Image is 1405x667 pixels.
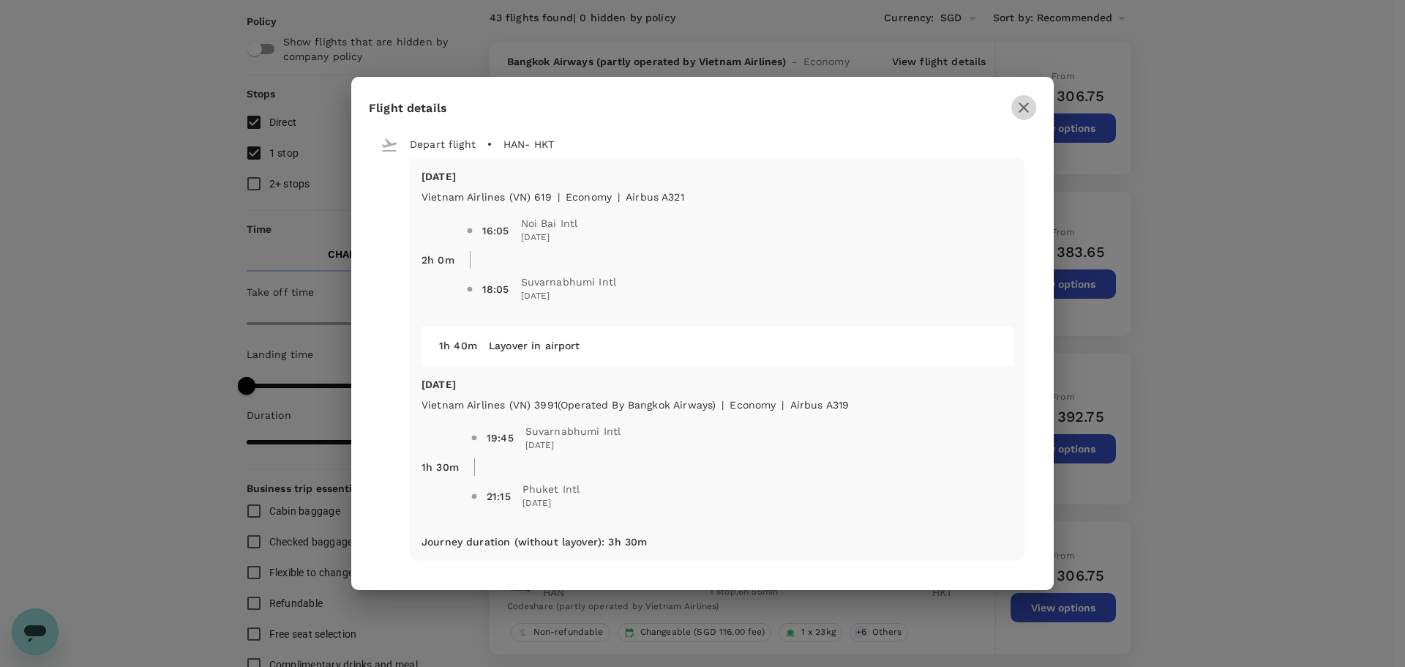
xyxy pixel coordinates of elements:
span: 1h 40m [439,340,477,351]
p: Vietnam Airlines (VN) 619 [421,190,552,204]
div: 18:05 [482,282,509,297]
span: [DATE] [525,439,621,453]
p: economy [730,398,776,412]
span: Phuket Intl [522,482,580,496]
p: economy [566,190,612,204]
div: 19:45 [487,431,514,445]
p: [DATE] [421,169,1013,184]
span: | [722,399,724,411]
p: HAN - HKT [503,137,554,152]
div: 21:15 [487,489,511,504]
span: Suvarnabhumi Intl [525,424,621,439]
p: Airbus A321 [626,190,684,204]
span: [DATE] [522,496,580,511]
p: Depart flight [410,137,476,152]
span: Noi Bai Intl [521,216,578,231]
div: 16:05 [482,223,509,238]
span: [DATE] [521,231,578,245]
p: 1h 30m [421,460,459,474]
span: [DATE] [521,289,617,304]
p: 2h 0m [421,253,454,267]
p: Vietnam Airlines (VN) 3991 (Operated by Bangkok Airways) [421,398,716,412]
p: Airbus A319 [790,398,850,412]
span: Flight details [369,101,447,115]
p: [DATE] [421,377,1013,392]
span: | [618,191,620,203]
p: Journey duration (without layover) : 3h 30m [421,534,647,549]
span: Suvarnabhumi Intl [521,275,617,289]
span: Layover in airport [489,340,580,351]
span: | [558,191,560,203]
span: | [782,399,784,411]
